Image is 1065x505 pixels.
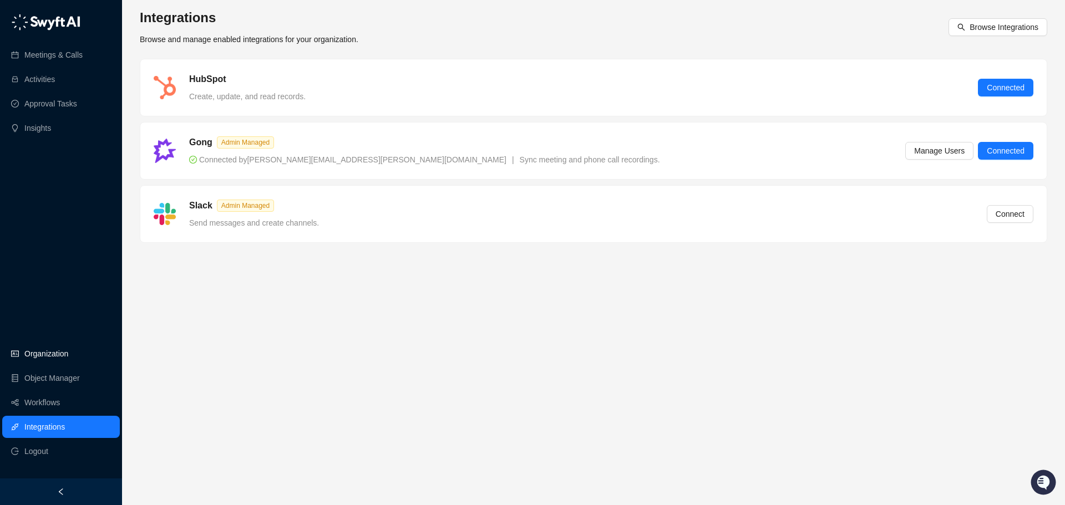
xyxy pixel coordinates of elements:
span: Browse Integrations [970,21,1038,33]
span: Send messages and create channels. [189,218,319,227]
h5: Gong [189,136,212,149]
button: Connect [987,205,1033,223]
span: check-circle [189,156,197,164]
a: Integrations [24,416,65,438]
span: Connect [996,208,1025,220]
h5: Slack [189,199,212,212]
h5: HubSpot [189,73,226,86]
span: Status [61,155,85,166]
p: Welcome 👋 [11,44,202,62]
a: 📶Status [45,151,90,171]
button: Browse Integrations [949,18,1047,36]
iframe: Open customer support [1029,468,1059,498]
span: Connected [987,145,1025,157]
span: Admin Managed [217,136,274,149]
button: Connected [978,142,1033,160]
a: Activities [24,68,55,90]
span: Browse and manage enabled integrations for your organization. [140,35,358,44]
div: 📶 [50,156,59,165]
img: gong-Dwh8HbPa.png [154,139,176,162]
a: Organization [24,343,68,365]
a: Powered byPylon [78,182,134,191]
a: Object Manager [24,367,80,389]
div: Start new chat [38,100,182,111]
h3: Integrations [140,9,358,27]
button: Connected [978,79,1033,96]
div: We're available if you need us! [38,111,140,120]
span: Connected by [PERSON_NAME][EMAIL_ADDRESS][PERSON_NAME][DOMAIN_NAME] [189,155,506,164]
span: Admin Managed [217,200,274,212]
a: Workflows [24,391,60,414]
div: 📚 [11,156,20,165]
a: Approval Tasks [24,93,77,115]
img: logo-05li4sbe.png [11,14,80,30]
h2: How can we help? [11,62,202,80]
img: 5124521997842_fc6d7dfcefe973c2e489_88.png [11,100,31,120]
span: logout [11,447,19,455]
img: hubspot-DkpyWjJb.png [154,76,176,99]
span: Create, update, and read records. [189,92,306,101]
span: Logout [24,440,48,462]
img: Swyft AI [11,11,33,33]
span: Pylon [110,182,134,191]
span: Sync meeting and phone call recordings. [520,155,660,164]
button: Start new chat [189,104,202,117]
span: Connected [987,81,1025,94]
a: Insights [24,117,51,139]
span: Docs [22,155,41,166]
span: search [957,23,965,31]
span: left [57,488,65,496]
a: Meetings & Calls [24,44,83,66]
button: Manage Users [905,142,973,160]
img: slack-Cn3INd-T.png [154,203,176,225]
span: Manage Users [914,145,965,157]
span: | [512,155,514,164]
a: 📚Docs [7,151,45,171]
